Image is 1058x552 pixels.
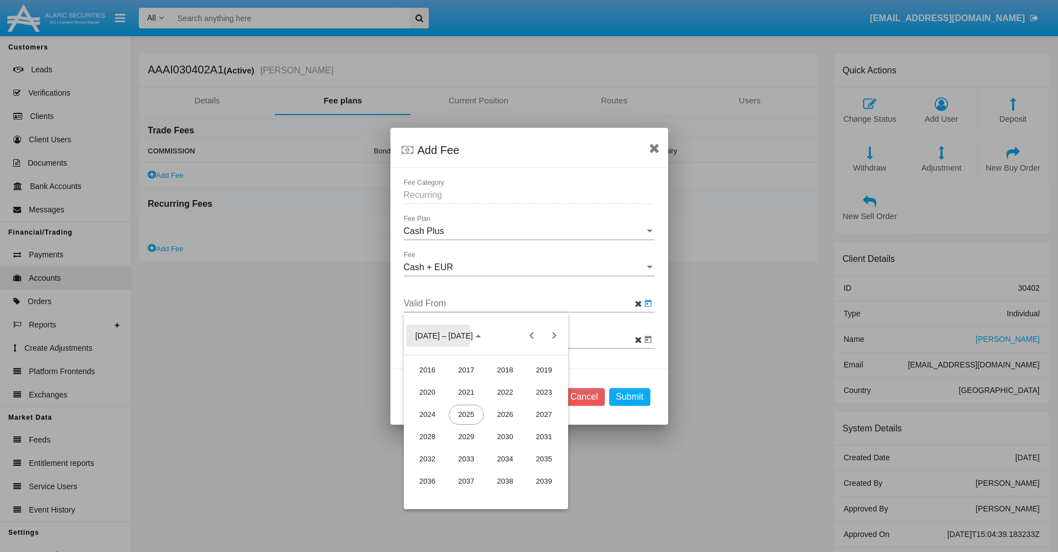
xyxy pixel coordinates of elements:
td: 2016 [408,359,447,381]
div: 2038 [488,471,523,491]
td: 2021 [447,381,486,404]
td: 2023 [525,381,564,404]
button: Choose date [407,325,490,347]
td: 2020 [408,381,447,404]
td: 2032 [408,448,447,470]
td: 2033 [447,448,486,470]
div: 2036 [410,471,445,491]
div: 2034 [488,449,523,469]
div: 2018 [488,360,523,380]
div: 2035 [527,449,561,469]
td: 2022 [486,381,525,404]
div: 2024 [410,405,445,425]
div: 2023 [527,382,561,402]
td: 2028 [408,426,447,448]
td: 2029 [447,426,486,448]
div: 2019 [527,360,561,380]
div: 2022 [488,382,523,402]
div: 2033 [449,449,484,469]
div: 2031 [527,427,561,447]
div: 2039 [527,471,561,491]
div: 2027 [527,405,561,425]
td: 2037 [447,470,486,493]
span: [DATE] – [DATE] [415,331,473,340]
div: 2026 [488,405,523,425]
div: 2025 [449,405,484,425]
td: 2036 [408,470,447,493]
td: 2034 [486,448,525,470]
td: 2018 [486,359,525,381]
td: 2026 [486,404,525,426]
button: Previous 20 years [520,325,543,347]
div: 2029 [449,427,484,447]
td: 2017 [447,359,486,381]
td: 2035 [525,448,564,470]
div: 2021 [449,382,484,402]
button: Next 20 years [543,325,565,347]
td: 2024 [408,404,447,426]
div: 2028 [410,427,445,447]
div: 2037 [449,471,484,491]
div: 2030 [488,427,523,447]
td: 2025 [447,404,486,426]
td: 2038 [486,470,525,493]
div: 2016 [410,360,445,380]
div: 2020 [410,382,445,402]
td: 2030 [486,426,525,448]
div: 2032 [410,449,445,469]
td: 2039 [525,470,564,493]
div: 2017 [449,360,484,380]
td: 2031 [525,426,564,448]
td: 2019 [525,359,564,381]
td: 2027 [525,404,564,426]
